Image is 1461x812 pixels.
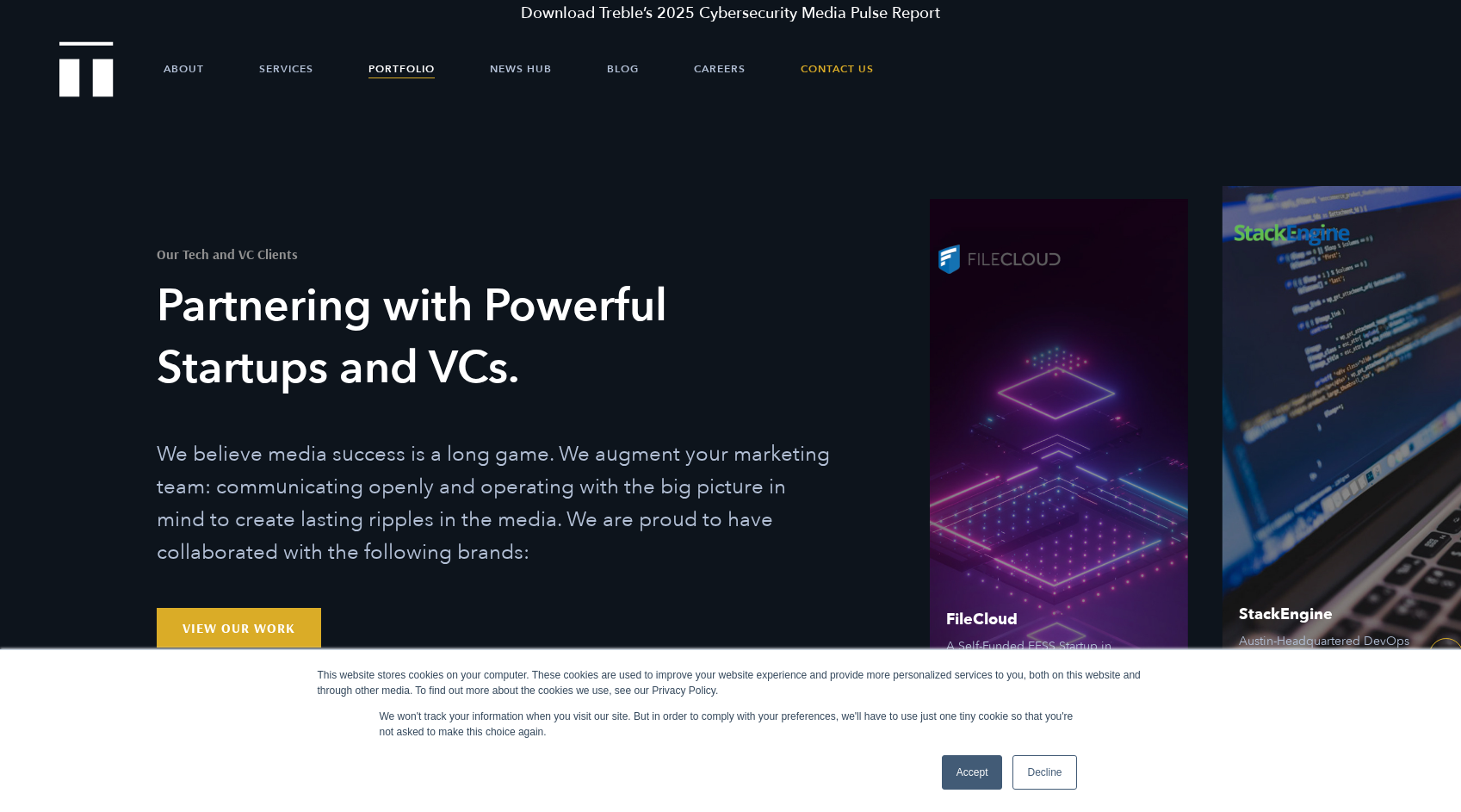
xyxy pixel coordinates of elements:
span: FileCloud [946,612,1118,628]
img: FileCloud logo [929,225,1067,294]
a: Services [259,43,313,95]
p: We believe media success is a long game. We augment your marketing team: communicating openly and... [157,438,835,569]
a: View Our Work [157,608,321,648]
span: StackEngine [1239,607,1411,623]
a: Contact Us [801,43,874,95]
img: Treble logo [59,41,114,96]
a: FileCloud [929,199,1187,716]
a: Decline [1012,755,1076,790]
h3: Partnering with Powerful Startups and VCs. [157,276,835,400]
p: We won't track your information when you visit our site. But in order to comply with your prefere... [380,709,1082,740]
h1: Our Tech and VC Clients [157,247,835,261]
a: News Hub [490,43,552,95]
a: Accept [942,755,1003,790]
img: StackEngine logo [1222,199,1359,268]
a: Careers [694,43,746,95]
a: Treble Homepage [60,43,112,96]
a: Portfolio [368,43,435,95]
a: Blog [607,43,639,95]
a: About [164,43,204,95]
span: A Self-Funded EFSS Startup in [GEOGRAPHIC_DATA], [US_STATE] [946,636,1118,698]
span: Austin-Headquartered DevOps Platform Startup [1239,631,1411,673]
div: This website stores cookies on your computer. These cookies are used to improve your website expe... [318,667,1144,698]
